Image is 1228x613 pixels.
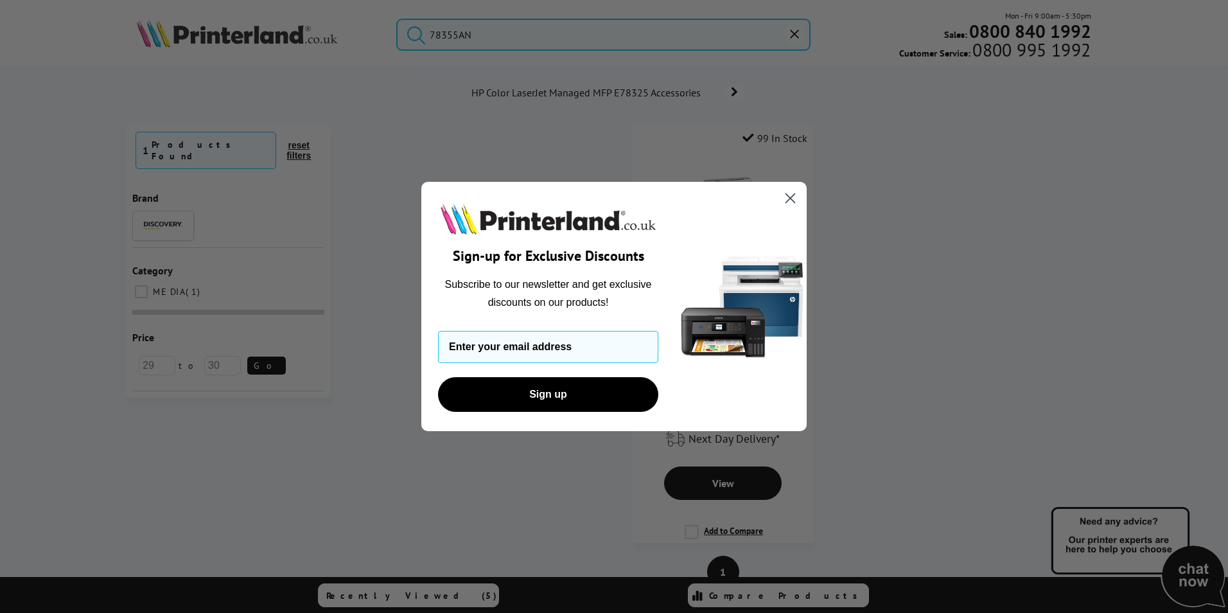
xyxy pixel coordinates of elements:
[678,182,807,432] img: 5290a21f-4df8-4860-95f4-ea1e8d0e8904.png
[453,247,644,265] span: Sign-up for Exclusive Discounts
[438,331,658,363] input: Enter your email address
[438,377,658,412] button: Sign up
[779,187,802,209] button: Close dialog
[445,279,652,308] span: Subscribe to our newsletter and get exclusive discounts on our products!
[438,201,658,237] img: Printerland.co.uk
